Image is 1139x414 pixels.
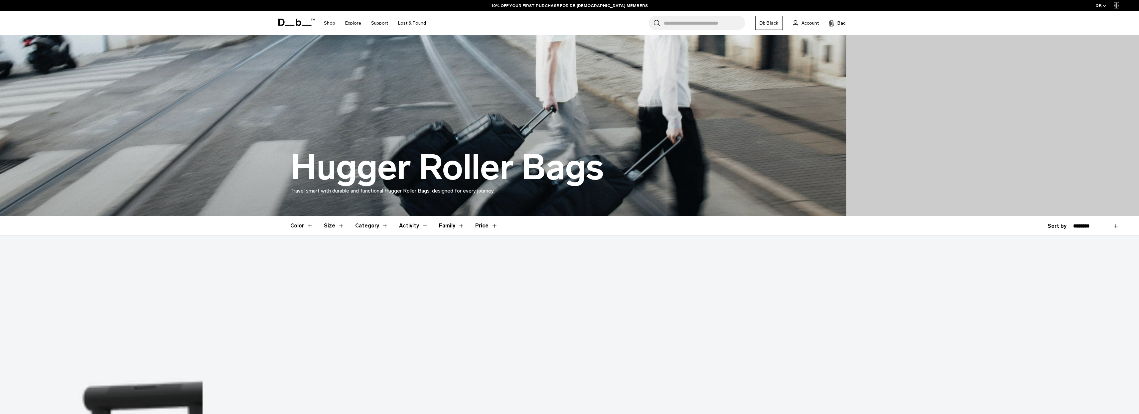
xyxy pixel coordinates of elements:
button: Toggle Filter [324,216,345,235]
span: Account [801,20,819,27]
button: Bag [829,19,846,27]
nav: Main Navigation [319,11,431,35]
a: Db Black [755,16,783,30]
a: 10% OFF YOUR FIRST PURCHASE FOR DB [DEMOGRAPHIC_DATA] MEMBERS [492,3,648,9]
a: Support [371,11,388,35]
button: Toggle Price [475,216,498,235]
button: Toggle Filter [399,216,428,235]
span: Bag [837,20,846,27]
a: Explore [345,11,361,35]
h1: Hugger Roller Bags [290,148,604,187]
button: Toggle Filter [290,216,313,235]
a: Shop [324,11,335,35]
button: Toggle Filter [439,216,465,235]
span: Travel smart with durable and functional Hugger Roller Bags, designed for every journey. [290,188,495,194]
button: Toggle Filter [355,216,388,235]
a: Account [793,19,819,27]
a: Lost & Found [398,11,426,35]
